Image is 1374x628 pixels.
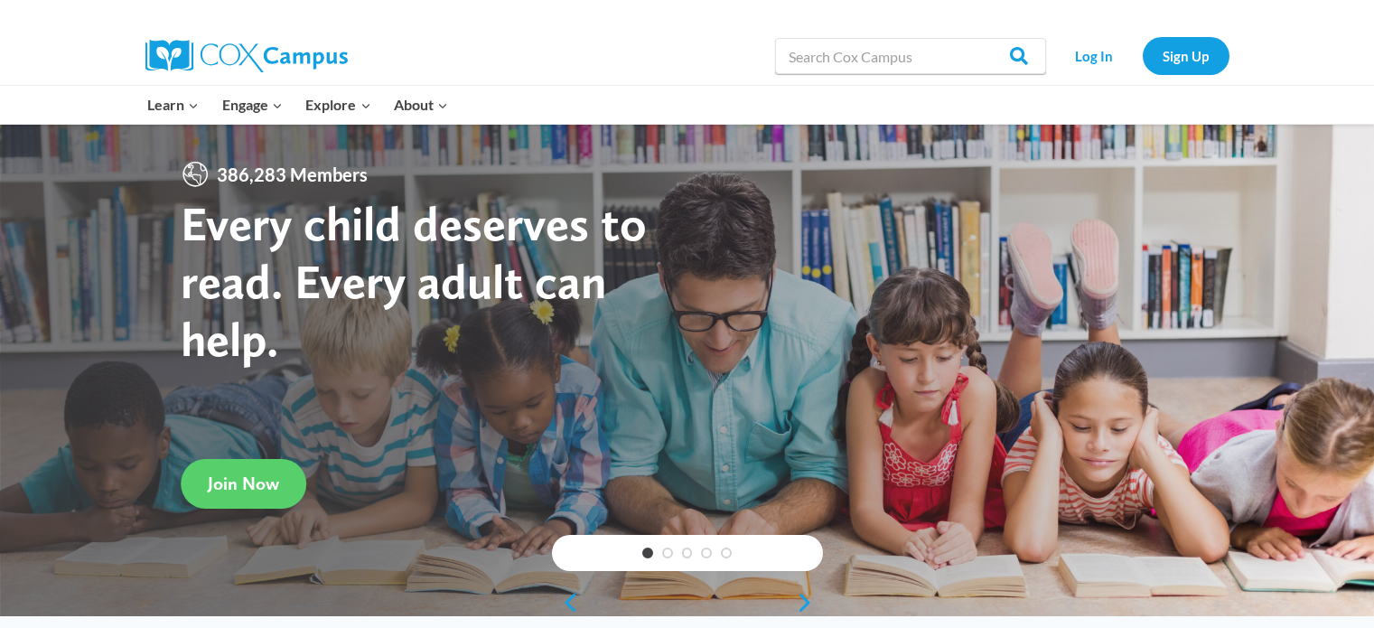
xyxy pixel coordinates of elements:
strong: Every child deserves to read. Every adult can help. [181,194,647,367]
span: Join Now [208,473,279,494]
a: 2 [662,548,673,558]
div: content slider buttons [552,585,823,621]
input: Search Cox Campus [775,38,1046,74]
a: previous [552,592,579,614]
a: 4 [701,548,712,558]
span: Engage [222,93,283,117]
span: 386,283 Members [210,160,375,189]
a: 1 [642,548,653,558]
img: Cox Campus [145,40,348,72]
nav: Secondary Navigation [1055,37,1229,74]
a: 5 [721,548,732,558]
span: Explore [305,93,370,117]
nav: Primary Navigation [136,86,460,124]
a: next [796,592,823,614]
a: Sign Up [1143,37,1229,74]
span: About [394,93,448,117]
span: Learn [147,93,199,117]
a: Join Now [181,459,306,509]
a: 3 [682,548,693,558]
a: Log In [1055,37,1134,74]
